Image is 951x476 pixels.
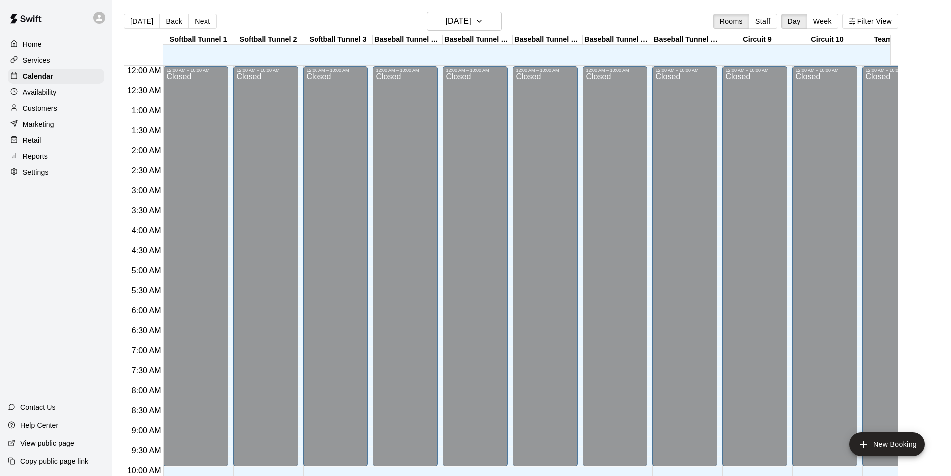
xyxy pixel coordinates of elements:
[8,117,104,132] a: Marketing
[129,246,164,255] span: 4:30 AM
[129,326,164,335] span: 6:30 AM
[23,71,53,81] p: Calendar
[376,73,435,470] div: Closed
[8,37,104,52] a: Home
[188,14,216,29] button: Next
[8,53,104,68] a: Services
[446,14,471,28] h6: [DATE]
[781,14,807,29] button: Day
[427,12,502,31] button: [DATE]
[129,346,164,355] span: 7:00 AM
[125,86,164,95] span: 12:30 AM
[652,35,722,45] div: Baseball Tunnel 8 (Mound)
[725,68,784,73] div: 12:00 AM – 10:00 AM
[586,68,644,73] div: 12:00 AM – 10:00 AM
[655,73,714,470] div: Closed
[862,66,927,466] div: 12:00 AM – 10:00 AM: Closed
[865,68,924,73] div: 12:00 AM – 10:00 AM
[159,14,189,29] button: Back
[713,14,749,29] button: Rooms
[129,146,164,155] span: 2:00 AM
[23,103,57,113] p: Customers
[303,66,368,466] div: 12:00 AM – 10:00 AM: Closed
[129,406,164,415] span: 8:30 AM
[373,66,438,466] div: 12:00 AM – 10:00 AM: Closed
[233,66,298,466] div: 12:00 AM – 10:00 AM: Closed
[129,446,164,455] span: 9:30 AM
[795,68,854,73] div: 12:00 AM – 10:00 AM
[20,420,58,430] p: Help Center
[842,14,898,29] button: Filter View
[513,35,583,45] div: Baseball Tunnel 6 (Machine)
[129,186,164,195] span: 3:00 AM
[125,466,164,475] span: 10:00 AM
[655,68,714,73] div: 12:00 AM – 10:00 AM
[792,66,857,466] div: 12:00 AM – 10:00 AM: Closed
[20,456,88,466] p: Copy public page link
[807,14,838,29] button: Week
[373,35,443,45] div: Baseball Tunnel 4 (Machine)
[163,35,233,45] div: Softball Tunnel 1
[303,35,373,45] div: Softball Tunnel 3
[129,226,164,235] span: 4:00 AM
[8,133,104,148] div: Retail
[446,68,505,73] div: 12:00 AM – 10:00 AM
[722,35,792,45] div: Circuit 9
[8,85,104,100] a: Availability
[129,166,164,175] span: 2:30 AM
[166,68,225,73] div: 12:00 AM – 10:00 AM
[23,87,57,97] p: Availability
[306,68,365,73] div: 12:00 AM – 10:00 AM
[163,66,228,466] div: 12:00 AM – 10:00 AM: Closed
[8,149,104,164] a: Reports
[23,167,49,177] p: Settings
[129,366,164,375] span: 7:30 AM
[849,432,925,456] button: add
[23,55,50,65] p: Services
[862,35,932,45] div: Team Room 1
[236,73,295,470] div: Closed
[129,106,164,115] span: 1:00 AM
[8,165,104,180] a: Settings
[125,66,164,75] span: 12:00 AM
[233,35,303,45] div: Softball Tunnel 2
[865,73,924,470] div: Closed
[23,39,42,49] p: Home
[516,68,575,73] div: 12:00 AM – 10:00 AM
[129,306,164,315] span: 6:00 AM
[129,206,164,215] span: 3:30 AM
[795,73,854,470] div: Closed
[376,68,435,73] div: 12:00 AM – 10:00 AM
[583,35,652,45] div: Baseball Tunnel 7 (Mound/Machine)
[23,135,41,145] p: Retail
[516,73,575,470] div: Closed
[725,73,784,470] div: Closed
[306,73,365,470] div: Closed
[652,66,717,466] div: 12:00 AM – 10:00 AM: Closed
[8,101,104,116] a: Customers
[443,66,508,466] div: 12:00 AM – 10:00 AM: Closed
[236,68,295,73] div: 12:00 AM – 10:00 AM
[23,119,54,129] p: Marketing
[166,73,225,470] div: Closed
[129,286,164,295] span: 5:30 AM
[129,386,164,395] span: 8:00 AM
[586,73,644,470] div: Closed
[129,426,164,435] span: 9:00 AM
[722,66,787,466] div: 12:00 AM – 10:00 AM: Closed
[23,151,48,161] p: Reports
[513,66,578,466] div: 12:00 AM – 10:00 AM: Closed
[8,69,104,84] a: Calendar
[129,126,164,135] span: 1:30 AM
[129,266,164,275] span: 5:00 AM
[583,66,647,466] div: 12:00 AM – 10:00 AM: Closed
[20,438,74,448] p: View public page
